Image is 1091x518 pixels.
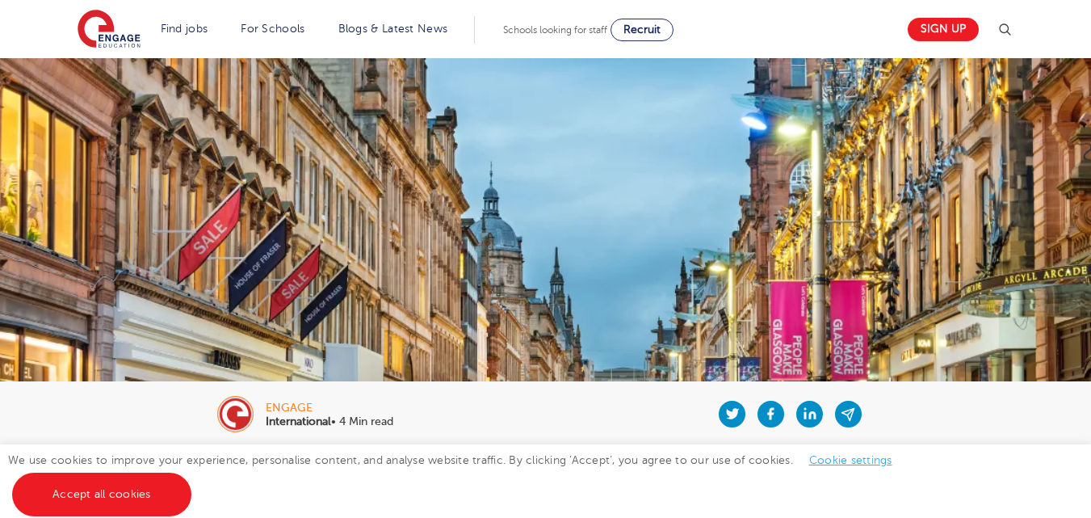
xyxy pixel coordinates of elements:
a: Find jobs [161,23,208,35]
span: Schools looking for staff [503,24,607,36]
a: Accept all cookies [12,473,191,516]
a: For Schools [241,23,304,35]
span: We use cookies to improve your experience, personalise content, and analyse website traffic. By c... [8,454,908,500]
img: Engage Education [78,10,141,50]
a: Sign up [908,18,979,41]
b: International [266,415,331,427]
div: engage [266,402,393,414]
p: • 4 Min read [266,416,393,427]
a: Cookie settings [809,454,892,466]
span: Recruit [623,23,661,36]
a: Blogs & Latest News [338,23,448,35]
a: Recruit [611,19,673,41]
